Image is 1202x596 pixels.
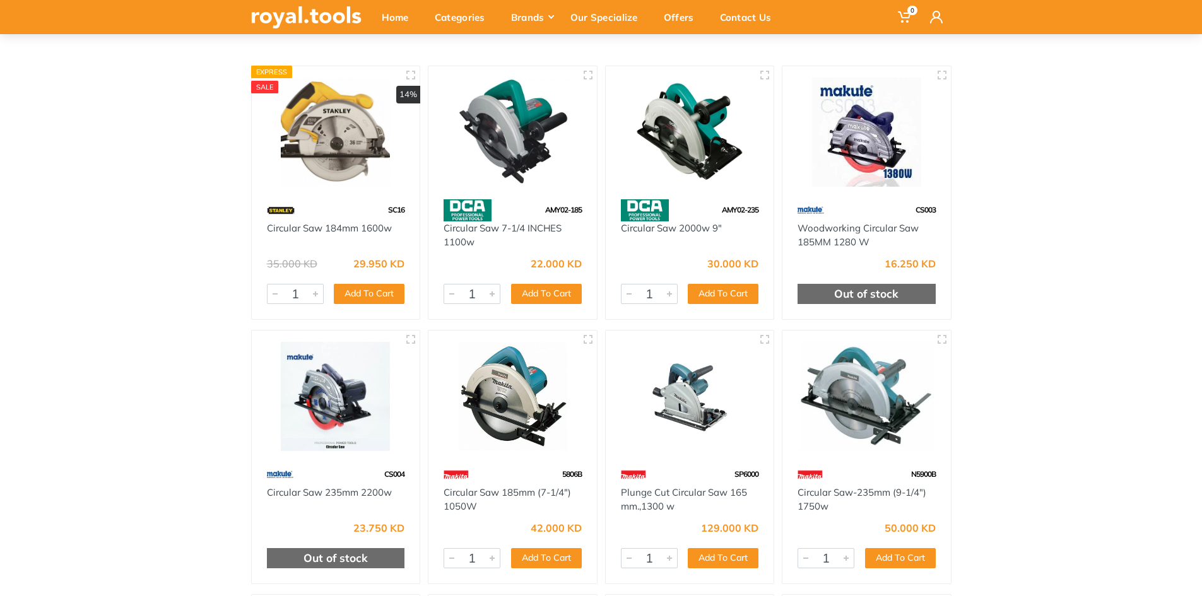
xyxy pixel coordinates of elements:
img: 42.webp [798,464,823,486]
a: Circular Saw 2000w 9" [621,222,722,234]
img: 42.webp [621,464,646,486]
div: Brands [502,4,562,30]
span: N5900B [911,469,936,479]
a: Circular Saw 7-1/4 INCHES 1100w [444,222,562,248]
span: 0 [907,6,917,15]
div: 16.250 KD [885,259,936,269]
div: Out of stock [798,284,936,304]
img: 58.webp [621,199,669,221]
div: 129.000 KD [701,523,758,533]
div: 35.000 KD [267,259,317,269]
img: Royal Tools - Circular Saw-235mm (9-1/4 [794,342,940,451]
button: Add To Cart [688,284,758,304]
button: Add To Cart [511,284,582,304]
div: 14% [396,86,420,103]
img: 59.webp [267,464,293,486]
div: Our Specialize [562,4,655,30]
img: Royal Tools - Circular Saw 235mm 2200w [263,342,409,451]
span: SC16 [388,205,404,214]
img: Royal Tools - Circular Saw 7-1/4 INCHES 1100w [440,78,586,187]
div: Express [251,66,293,78]
div: Contact Us [711,4,789,30]
button: Add To Cart [688,548,758,568]
span: CS004 [384,469,404,479]
span: 5806B [562,469,582,479]
a: Plunge Cut Circular Saw 165 mm.,1300 w [621,486,747,513]
span: AMY02-185 [545,205,582,214]
span: AMY02-235 [722,205,758,214]
img: Royal Tools - Circular Saw 184mm 1600w [263,78,409,187]
div: SALE [251,81,279,93]
span: CS003 [916,205,936,214]
button: Add To Cart [334,284,404,304]
div: Categories [426,4,502,30]
img: royal.tools Logo [251,6,362,28]
img: 42.webp [444,464,469,486]
span: SP6000 [734,469,758,479]
button: Add To Cart [865,548,936,568]
div: Offers [655,4,711,30]
a: Circular Saw 235mm 2200w [267,486,392,498]
a: Circular Saw 184mm 1600w [267,222,392,234]
a: Circular Saw 185mm (7-1/4") 1050W [444,486,571,513]
img: Royal Tools - Circular Saw 2000w 9 [617,78,763,187]
div: 30.000 KD [707,259,758,269]
a: Woodworking Circular Saw 185MM 1280 W [798,222,919,248]
button: Add To Cart [511,548,582,568]
a: Circular Saw-235mm (9-1/4") 1750w [798,486,926,513]
div: 29.950 KD [353,259,404,269]
img: 15.webp [267,199,295,221]
div: 42.000 KD [531,523,582,533]
img: Royal Tools - Woodworking Circular Saw 185MM 1280 W [794,78,940,187]
div: 50.000 KD [885,523,936,533]
img: 59.webp [798,199,824,221]
img: Royal Tools - Circular Saw 185mm (7-1/4 [440,342,586,451]
div: 22.000 KD [531,259,582,269]
div: 23.750 KD [353,523,404,533]
div: Home [373,4,426,30]
img: Royal Tools - Plunge Cut Circular Saw 165 mm.,1300 w [617,342,763,451]
div: Out of stock [267,548,405,568]
img: 58.webp [444,199,492,221]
